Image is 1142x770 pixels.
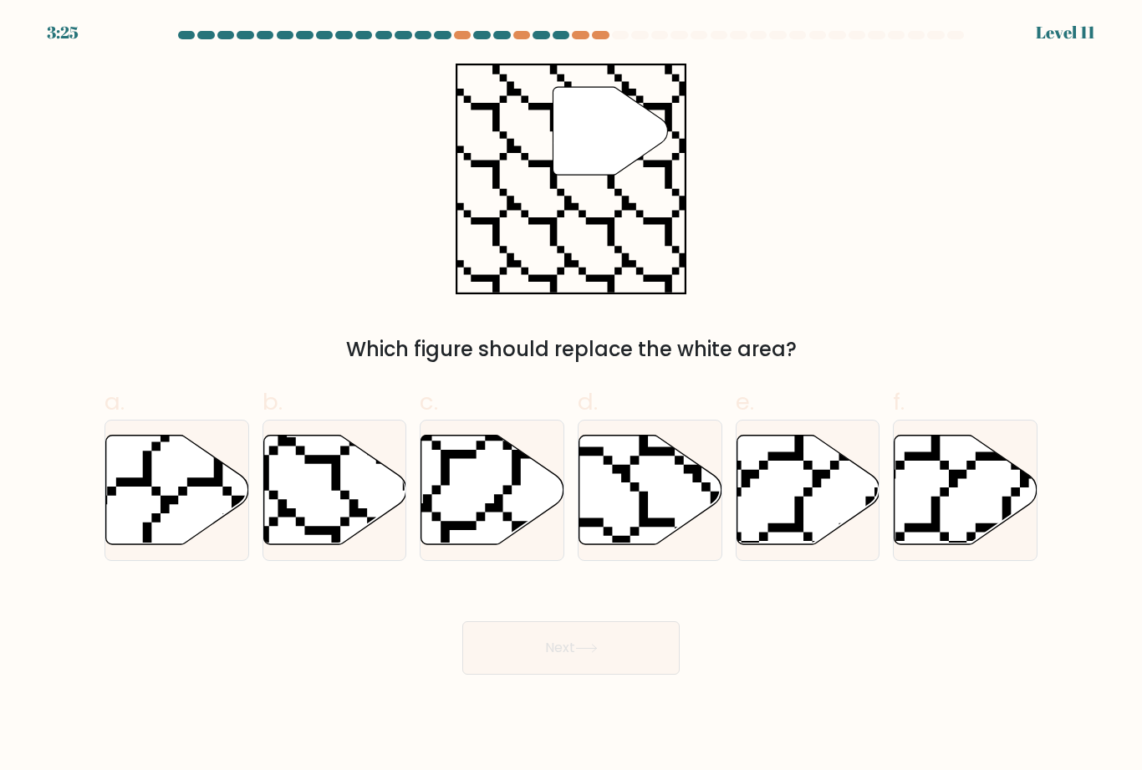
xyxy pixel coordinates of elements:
[1036,20,1095,45] div: Level 11
[420,385,438,418] span: c.
[47,20,79,45] div: 3:25
[462,621,680,675] button: Next
[263,385,283,418] span: b.
[105,385,125,418] span: a.
[578,385,598,418] span: d.
[115,334,1027,365] div: Which figure should replace the white area?
[736,385,754,418] span: e.
[553,87,667,175] g: "
[893,385,905,418] span: f.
